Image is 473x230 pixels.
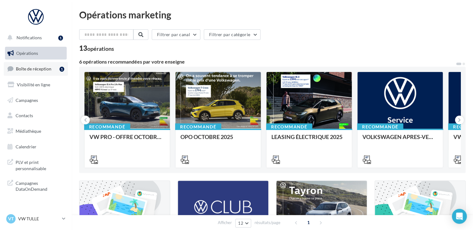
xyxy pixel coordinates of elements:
[18,216,60,222] p: VW TULLE
[271,134,347,146] div: LEASING ÉLECTRIQUE 2025
[266,123,312,130] div: Recommandé
[357,123,403,130] div: Recommandé
[87,46,114,51] div: opérations
[4,125,68,138] a: Médiathèque
[180,134,256,146] div: OPO OCTOBRE 2025
[16,113,33,118] span: Contacts
[79,59,456,64] div: 6 opérations recommandées par votre enseigne
[4,31,65,44] button: Notifications 1
[204,29,260,40] button: Filtrer par catégorie
[362,134,438,146] div: VOLKSWAGEN APRES-VENTE
[4,109,68,122] a: Contacts
[17,82,50,87] span: Visibilité en ligne
[16,97,38,103] span: Campagnes
[16,50,38,56] span: Opérations
[16,179,64,192] span: Campagnes DataOnDemand
[17,35,42,40] span: Notifications
[89,134,165,146] div: VW PRO - OFFRE OCTOBRE 25
[235,219,251,228] button: 12
[4,62,68,75] a: Boîte de réception1
[79,10,466,19] div: Opérations marketing
[16,66,51,71] span: Boîte de réception
[58,36,63,41] div: 1
[84,123,130,130] div: Recommandé
[175,123,221,130] div: Recommandé
[4,94,68,107] a: Campagnes
[303,218,313,228] span: 1
[8,216,14,222] span: VT
[79,45,114,52] div: 13
[16,128,41,134] span: Médiathèque
[4,78,68,91] a: Visibilité en ligne
[4,140,68,153] a: Calendrier
[152,29,200,40] button: Filtrer par canal
[60,67,64,72] div: 1
[218,220,232,226] span: Afficher
[452,209,467,224] div: Open Intercom Messenger
[255,220,280,226] span: résultats/page
[4,47,68,60] a: Opérations
[16,158,64,171] span: PLV et print personnalisable
[4,156,68,174] a: PLV et print personnalisable
[16,144,36,149] span: Calendrier
[4,176,68,195] a: Campagnes DataOnDemand
[238,221,243,226] span: 12
[5,213,67,225] a: VT VW TULLE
